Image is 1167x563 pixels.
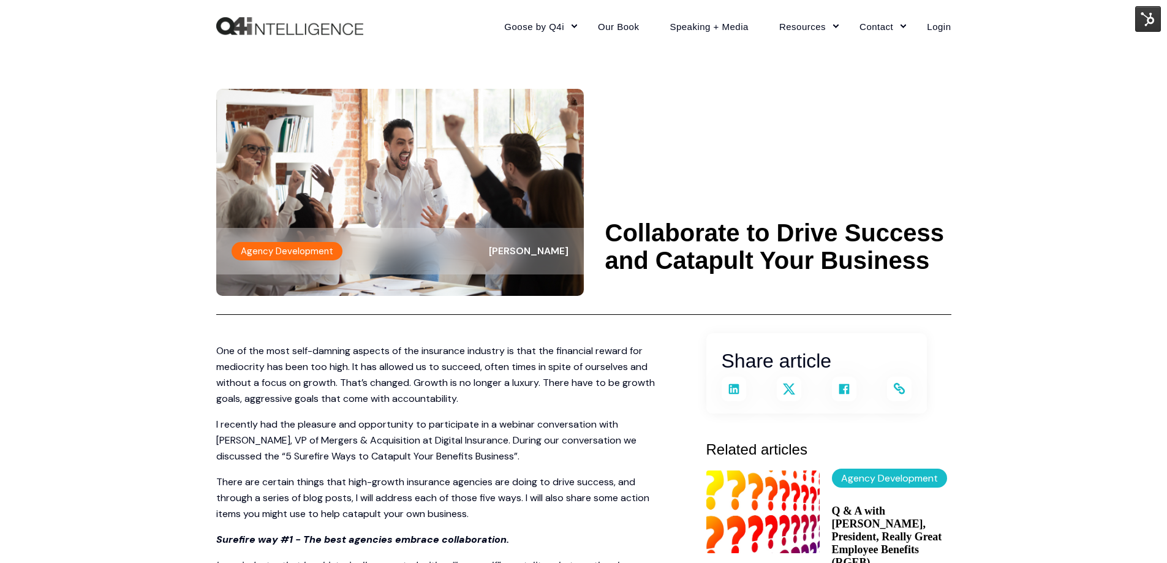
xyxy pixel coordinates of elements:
a: Copy and share the link [887,377,912,401]
img: Q4intelligence, LLC logo [216,17,363,36]
span: [PERSON_NAME] [489,244,568,257]
img: High-growth insurance agencies drive success by collaborating with business partners to bring nee... [216,89,584,296]
a: Share on LinkedIn [722,377,746,401]
a: Share on X [777,377,801,401]
label: Agency Development [832,469,947,488]
h3: Related articles [706,438,951,461]
a: Share on Facebook [832,377,856,401]
h1: Collaborate to Drive Success and Catapult Your Business [605,219,951,274]
p: There are certain things that high-growth insurance agencies are doing to drive success, and thro... [216,474,657,522]
p: One of the most self-damning aspects of the insurance industry is that the financial reward for m... [216,343,657,407]
label: Agency Development [232,242,342,260]
a: Back to Home [216,17,363,36]
em: Surefire way #1 - The best agencies embrace collaboration. [216,533,509,546]
img: HubSpot Tools Menu Toggle [1135,6,1161,32]
p: I recently had the pleasure and opportunity to participate in a webinar conversation with [PERSON... [216,417,657,464]
h2: Share article [722,346,912,377]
